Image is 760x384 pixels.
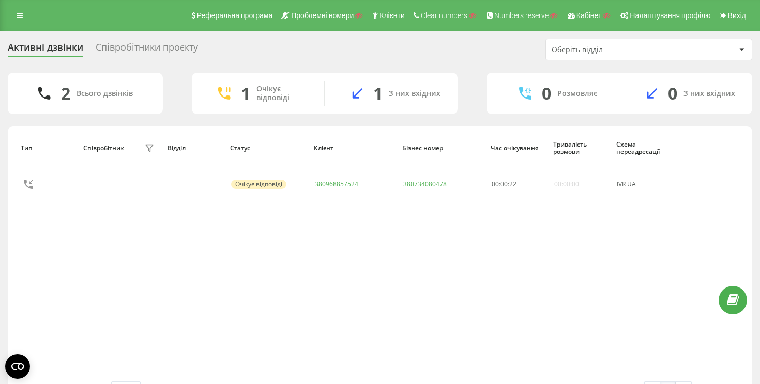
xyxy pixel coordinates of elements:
[402,145,481,152] div: Бізнес номер
[5,354,30,379] button: Open CMP widget
[61,84,70,103] div: 2
[8,42,83,58] div: Активні дзвінки
[315,180,358,188] a: 380968857524
[314,145,392,152] div: Клієнт
[83,145,124,152] div: Співробітник
[500,180,508,188] span: 00
[230,145,304,152] div: Статус
[683,89,735,98] div: З них вхідних
[231,180,286,189] div: Очікує відповіді
[509,180,516,188] span: 22
[421,11,467,20] span: Clear numbers
[557,89,597,98] div: Розмовляє
[728,11,746,20] span: Вихід
[576,11,602,20] span: Кабінет
[616,141,677,156] div: Схема переадресації
[630,11,710,20] span: Налаштування профілю
[542,84,551,103] div: 0
[554,181,579,188] div: 00:00:00
[553,141,606,156] div: Тривалість розмови
[552,45,675,54] div: Оберіть відділ
[168,145,220,152] div: Відділ
[389,89,440,98] div: З них вхідних
[77,89,133,98] div: Всього дзвінків
[21,145,73,152] div: Тип
[492,181,516,188] div: : :
[373,84,383,103] div: 1
[668,84,677,103] div: 0
[197,11,273,20] span: Реферальна програма
[403,180,447,188] a: 380734080478
[491,145,543,152] div: Час очікування
[492,180,499,188] span: 00
[494,11,549,20] span: Numbers reserve
[379,11,405,20] span: Клієнти
[96,42,198,58] div: Співробітники проєкту
[291,11,354,20] span: Проблемні номери
[617,181,676,188] div: IVR UA
[256,85,309,102] div: Очікує відповіді
[241,84,250,103] div: 1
